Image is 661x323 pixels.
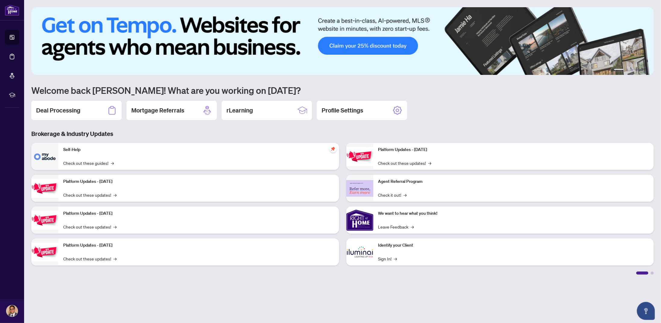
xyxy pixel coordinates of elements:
span: → [114,223,117,230]
a: Sign In!→ [378,255,397,262]
span: pushpin [329,145,337,152]
img: We want to hear what you think! [346,207,373,234]
a: Leave Feedback→ [378,223,414,230]
img: logo [5,5,19,16]
span: → [411,223,414,230]
p: Platform Updates - [DATE] [63,242,334,249]
a: Check out these updates!→ [63,255,117,262]
h2: Mortgage Referrals [131,106,184,115]
span: → [114,255,117,262]
span: → [404,192,407,198]
img: Profile Icon [6,305,18,317]
h1: Welcome back [PERSON_NAME]! What are you working on [DATE]? [31,85,654,96]
img: Platform Updates - July 21, 2025 [31,211,58,230]
img: Platform Updates - September 16, 2025 [31,179,58,198]
img: Self-Help [31,143,58,170]
h2: Deal Processing [36,106,80,115]
p: Identify your Client [378,242,649,249]
img: Agent Referral Program [346,180,373,197]
button: Open asap [637,302,655,320]
p: Agent Referral Program [378,178,649,185]
span: → [114,192,117,198]
a: Check out these updates!→ [378,160,432,166]
button: 3 [631,69,633,71]
img: Identify your Client [346,238,373,266]
p: Platform Updates - [DATE] [378,146,649,153]
p: We want to hear what you think! [378,210,649,217]
button: 4 [636,69,638,71]
img: Platform Updates - June 23, 2025 [346,147,373,166]
button: 5 [641,69,643,71]
p: Platform Updates - [DATE] [63,210,334,217]
img: Platform Updates - July 8, 2025 [31,243,58,262]
button: 2 [626,69,628,71]
span: → [111,160,114,166]
a: Check it out!→ [378,192,407,198]
h2: Profile Settings [322,106,363,115]
button: 1 [614,69,624,71]
h2: rLearning [226,106,253,115]
button: 6 [645,69,648,71]
p: Platform Updates - [DATE] [63,178,334,185]
a: Check out these guides!→ [63,160,114,166]
span: → [429,160,432,166]
h3: Brokerage & Industry Updates [31,130,654,138]
a: Check out these updates!→ [63,192,117,198]
a: Check out these updates!→ [63,223,117,230]
span: → [394,255,397,262]
p: Self-Help [63,146,334,153]
img: Slide 0 [31,7,654,75]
